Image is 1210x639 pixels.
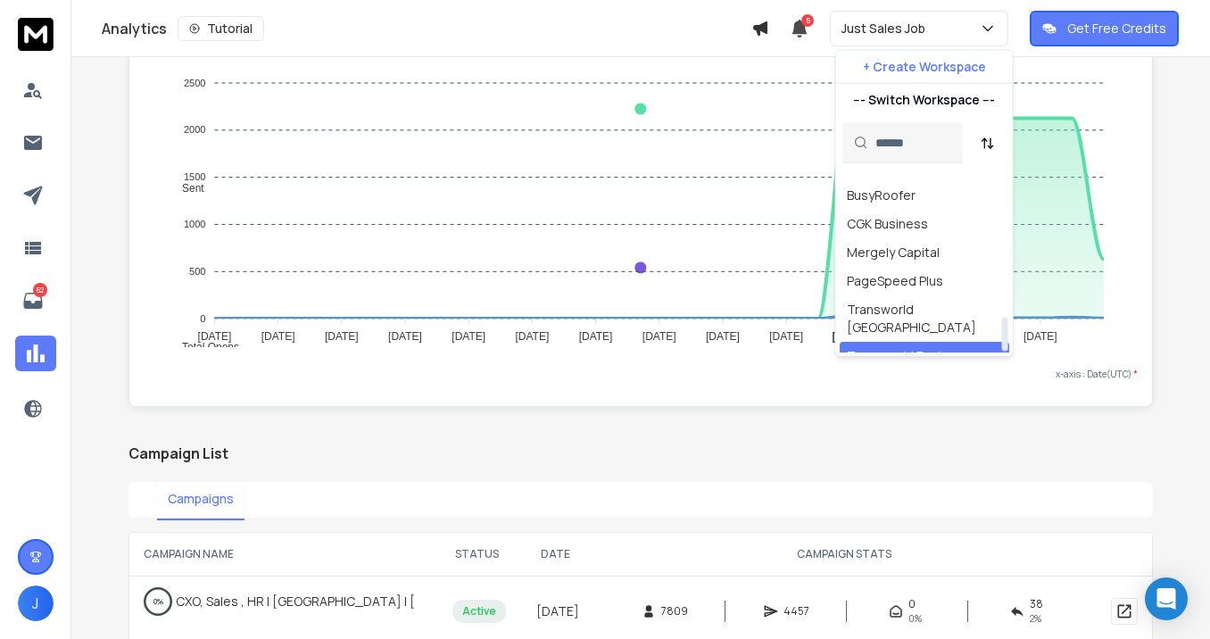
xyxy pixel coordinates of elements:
button: Tutorial [178,16,264,41]
tspan: [DATE] [515,330,549,343]
span: 0 [908,597,916,611]
th: CAMPAIGN NAME [129,533,435,576]
span: Total Opens [169,341,239,353]
a: 62 [15,283,51,319]
p: 0 % [153,593,163,610]
div: Open Intercom Messenger [1145,577,1188,620]
span: 4457 [783,604,809,618]
tspan: 500 [189,266,205,277]
span: 5 [801,14,814,27]
tspan: [DATE] [325,330,359,343]
span: 2 % [1030,611,1041,626]
div: Westbound Road [847,158,950,176]
th: CAMPAIGN STATS [592,533,1097,576]
span: 7809 [661,604,688,618]
tspan: [DATE] [579,330,613,343]
button: Campaigns [157,479,244,520]
tspan: 2500 [184,78,205,88]
button: J [18,585,54,621]
p: + Create Workspace [863,58,986,76]
button: Sort by Sort A-Z [970,125,1006,161]
tspan: 2000 [184,125,205,136]
button: Get Free Credits [1030,11,1179,46]
p: Just Sales Job [841,20,932,37]
tspan: [DATE] [769,330,803,343]
button: + Create Workspace [836,51,1013,83]
tspan: [DATE] [832,330,867,343]
div: Analytics [102,16,751,41]
div: BusyRoofer [847,187,916,204]
td: CXO, Sales , HR | [GEOGRAPHIC_DATA] | [GEOGRAPHIC_DATA] [129,577,415,627]
tspan: [DATE] [706,330,740,343]
p: Get Free Credits [1067,20,1166,37]
tspan: [DATE] [1024,330,1057,343]
span: Sent [169,182,204,195]
th: DATE [519,533,592,576]
tspan: [DATE] [197,330,231,343]
div: PageSpeed Plus [847,272,943,290]
p: 62 [33,283,47,297]
div: Transworld [GEOGRAPHIC_DATA] [847,301,1002,336]
tspan: [DATE] [642,330,676,343]
div: CGK Business [847,215,928,233]
tspan: [DATE] [452,330,485,343]
tspan: 1500 [184,171,205,182]
tspan: [DATE] [388,330,422,343]
h2: Campaign List [128,443,1153,464]
p: x-axis : Date(UTC) [144,368,1138,381]
tspan: 1000 [184,219,205,229]
div: Active [452,600,506,623]
tspan: [DATE] [261,330,295,343]
div: Transworld Business Advisors of [GEOGRAPHIC_DATA] [847,347,1002,401]
p: --- Switch Workspace --- [853,91,995,109]
div: Mergely Capital [847,244,940,261]
span: 0% [908,611,922,626]
tspan: 0 [200,313,205,324]
th: STATUS [435,533,519,576]
span: 38 [1030,597,1043,611]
